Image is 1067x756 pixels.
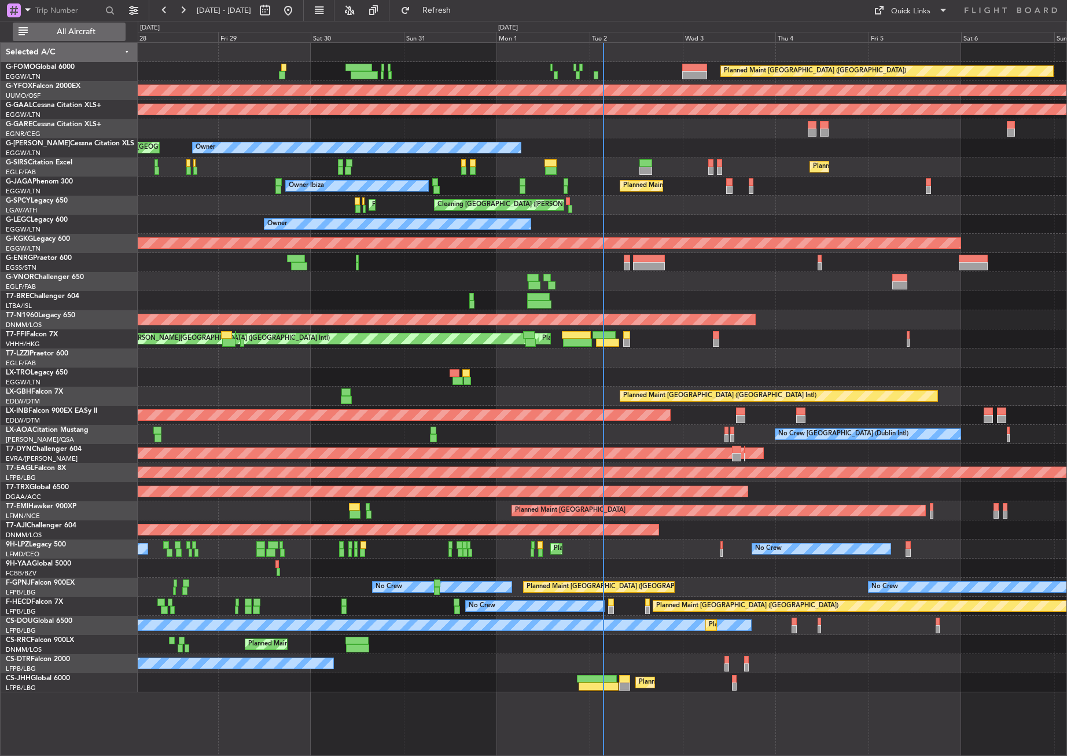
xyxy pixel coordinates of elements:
[6,454,78,463] a: EVRA/[PERSON_NAME]
[218,32,311,42] div: Fri 29
[6,293,30,300] span: T7-BRE
[6,579,31,586] span: F-GPNJ
[6,637,74,644] a: CS-RRCFalcon 900LX
[6,378,41,387] a: EGGW/LTN
[755,540,782,557] div: No Crew
[6,140,134,147] a: G-[PERSON_NAME]Cessna Citation XLS
[6,560,32,567] span: 9H-YAA
[6,684,36,692] a: LFPB/LBG
[6,130,41,138] a: EGNR/CEG
[6,178,73,185] a: G-JAGAPhenom 300
[395,1,465,20] button: Refresh
[248,636,431,653] div: Planned Maint [GEOGRAPHIC_DATA] ([GEOGRAPHIC_DATA])
[6,236,70,243] a: G-KGKGLegacy 600
[6,263,36,272] a: EGSS/STN
[6,121,101,128] a: G-GARECessna Citation XLS+
[125,32,218,42] div: Thu 28
[376,578,402,596] div: No Crew
[6,618,72,625] a: CS-DOUGlobal 6500
[6,465,34,472] span: T7-EAGL
[515,502,626,519] div: Planned Maint [GEOGRAPHIC_DATA]
[6,312,75,319] a: T7-N1960Legacy 650
[6,618,33,625] span: CS-DOU
[6,359,36,368] a: EGLF/FAB
[6,255,33,262] span: G-ENRG
[6,340,40,348] a: VHHH/HKG
[6,369,68,376] a: LX-TROLegacy 650
[6,569,36,578] a: FCBB/BZV
[6,369,31,376] span: LX-TRO
[6,408,28,414] span: LX-INB
[35,2,102,19] input: Trip Number
[6,493,41,501] a: DGAA/ACC
[6,579,75,586] a: F-GPNJFalcon 900EX
[6,435,74,444] a: [PERSON_NAME]/QSA
[6,408,97,414] a: LX-INBFalcon 900EX EASy II
[6,503,76,510] a: T7-EMIHawker 900XP
[6,159,28,166] span: G-SIRS
[6,350,30,357] span: T7-LZZI
[372,196,505,214] div: Planned Maint Athens ([PERSON_NAME] Intl)
[6,397,40,406] a: EDLW/DTM
[6,197,31,204] span: G-SPCY
[639,674,821,691] div: Planned Maint [GEOGRAPHIC_DATA] ([GEOGRAPHIC_DATA])
[871,578,898,596] div: No Crew
[775,32,869,42] div: Thu 4
[554,540,683,557] div: Planned Maint Nice ([GEOGRAPHIC_DATA])
[6,282,36,291] a: EGLF/FAB
[6,206,37,215] a: LGAV/ATH
[6,522,27,529] span: T7-AJI
[623,177,805,194] div: Planned Maint [GEOGRAPHIC_DATA] ([GEOGRAPHIC_DATA])
[527,578,709,596] div: Planned Maint [GEOGRAPHIC_DATA] ([GEOGRAPHIC_DATA])
[6,312,38,319] span: T7-N1960
[6,607,36,616] a: LFPB/LBG
[30,28,122,36] span: All Aircraft
[6,675,70,682] a: CS-JHHGlobal 6000
[6,216,31,223] span: G-LEGC
[961,32,1054,42] div: Sat 6
[6,64,35,71] span: G-FOMO
[6,531,42,540] a: DNMM/LOS
[6,599,31,605] span: F-HECD
[6,388,63,395] a: LX-GBHFalcon 7X
[6,541,66,548] a: 9H-LPZLegacy 500
[6,187,41,196] a: EGGW/LTN
[868,1,954,20] button: Quick Links
[6,416,40,425] a: EDLW/DTM
[6,140,70,147] span: G-[PERSON_NAME]
[6,512,40,520] a: LFMN/NCE
[6,274,84,281] a: G-VNORChallenger 650
[6,388,31,395] span: LX-GBH
[6,321,42,329] a: DNMM/LOS
[6,255,72,262] a: G-ENRGPraetor 600
[623,387,816,405] div: Planned Maint [GEOGRAPHIC_DATA] ([GEOGRAPHIC_DATA] Intl)
[6,465,66,472] a: T7-EAGLFalcon 8X
[437,196,601,214] div: Cleaning [GEOGRAPHIC_DATA] ([PERSON_NAME] Intl)
[6,159,72,166] a: G-SIRSCitation Excel
[590,32,683,42] div: Tue 2
[196,139,215,156] div: Owner
[6,236,33,243] span: G-KGKG
[6,427,89,434] a: LX-AOACitation Mustang
[6,484,69,491] a: T7-TRXGlobal 6500
[6,626,36,635] a: LFPB/LBG
[683,32,776,42] div: Wed 3
[6,427,32,434] span: LX-AOA
[6,225,41,234] a: EGGW/LTN
[6,665,36,673] a: LFPB/LBG
[6,274,34,281] span: G-VNOR
[13,23,126,41] button: All Aircraft
[6,91,41,100] a: UUMO/OSF
[6,446,82,453] a: T7-DYNChallenger 604
[6,588,36,597] a: LFPB/LBG
[6,599,63,605] a: F-HECDFalcon 7X
[311,32,404,42] div: Sat 30
[6,637,31,644] span: CS-RRC
[6,83,32,90] span: G-YFOX
[891,6,930,17] div: Quick Links
[724,63,906,80] div: Planned Maint [GEOGRAPHIC_DATA] ([GEOGRAPHIC_DATA])
[6,350,68,357] a: T7-LZZIPraetor 600
[778,425,908,443] div: No Crew [GEOGRAPHIC_DATA] (Dublin Intl)
[6,149,41,157] a: EGGW/LTN
[6,474,36,482] a: LFPB/LBG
